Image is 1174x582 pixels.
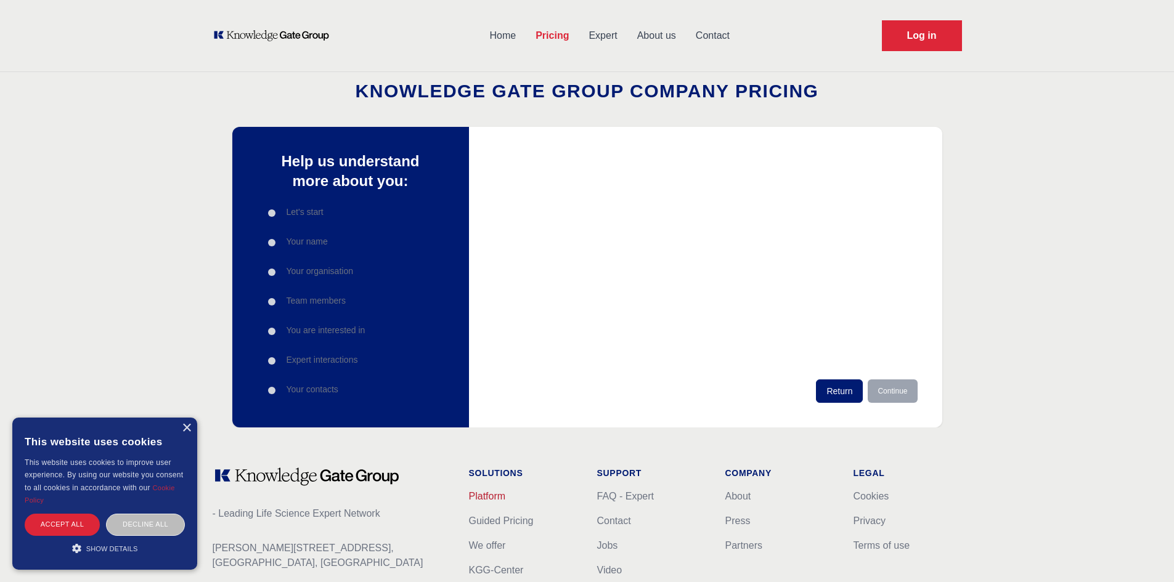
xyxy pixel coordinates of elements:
a: Video [597,565,622,575]
p: Help us understand more about you: [264,152,437,191]
a: Partners [725,540,762,551]
p: Team members [287,294,346,307]
p: Your name [287,235,328,248]
div: This website uses cookies [25,427,185,456]
a: Press [725,515,751,526]
a: Privacy [854,515,886,526]
p: Expert interactions [287,354,358,366]
p: Your organisation [287,265,353,277]
div: Show details [25,542,185,554]
a: About [725,491,751,501]
p: [PERSON_NAME][STREET_ADDRESS], [GEOGRAPHIC_DATA], [GEOGRAPHIC_DATA] [213,541,449,570]
a: Request Demo [882,20,962,51]
a: We offer [469,540,506,551]
a: Jobs [597,540,618,551]
a: Guided Pricing [469,515,534,526]
a: Home [480,20,526,52]
p: - Leading Life Science Expert Network [213,506,449,521]
div: Close [182,424,191,433]
div: Decline all [106,514,185,535]
a: KOL Knowledge Platform: Talk to Key External Experts (KEE) [213,30,338,42]
a: Cookies [854,491,889,501]
iframe: Chat Widget [1112,523,1174,582]
h1: Company [725,467,834,479]
a: Terms of use [854,540,910,551]
a: Pricing [526,20,579,52]
h1: Support [597,467,706,479]
button: Return [816,379,863,403]
a: KGG-Center [469,565,524,575]
p: You are interested in [287,324,365,336]
a: Expert [579,20,627,52]
button: Continue [868,379,917,403]
p: Your contacts [287,383,338,395]
a: Contact [686,20,740,52]
span: This website uses cookies to improve user experience. By using our website you consent to all coo... [25,458,183,492]
div: Progress [264,206,437,398]
a: About us [627,20,686,52]
span: Show details [86,545,138,552]
a: Cookie Policy [25,484,175,504]
h1: Legal [854,467,962,479]
a: FAQ - Expert [597,491,654,501]
div: Accept all [25,514,100,535]
a: Platform [469,491,506,501]
h1: Solutions [469,467,577,479]
p: Let's start [287,206,324,218]
a: Contact [597,515,631,526]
